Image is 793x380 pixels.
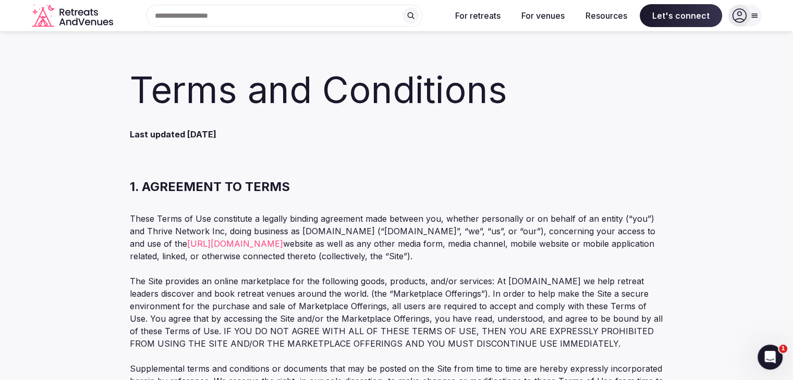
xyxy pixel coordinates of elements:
strong: Last updated [DATE] [130,129,216,140]
p: The Site provides an online marketplace for the following goods, products, and/or services: At [D... [130,275,664,350]
span: Let's connect [640,4,722,27]
button: For venues [513,4,573,27]
button: Resources [577,4,636,27]
svg: Retreats and Venues company logo [32,4,115,28]
span: 1 [779,345,787,353]
p: These Terms of Use constitute a legally binding agreement made between you, whether personally or... [130,212,664,262]
button: For retreats [447,4,509,27]
h3: 1. AGREEMENT TO TERMS [130,166,664,196]
h1: Terms and Conditions [130,65,664,116]
a: [URL][DOMAIN_NAME] [187,238,283,249]
a: Visit the homepage [32,4,115,28]
iframe: Intercom live chat [758,345,783,370]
